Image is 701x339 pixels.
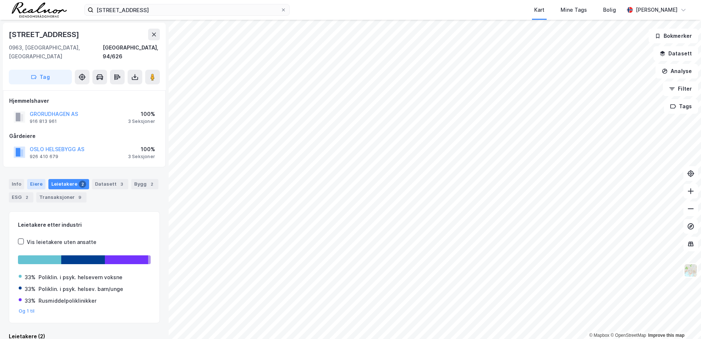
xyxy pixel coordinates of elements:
a: Mapbox [589,333,609,338]
div: 3 [118,181,125,188]
div: Transaksjoner [36,192,87,203]
div: 2 [79,181,86,188]
div: [STREET_ADDRESS] [9,29,81,40]
button: Filter [663,81,698,96]
div: Hjemmelshaver [9,96,159,105]
div: Poliklin. i psyk. helsev. barn/unge [38,285,123,294]
div: 3 Seksjoner [128,119,155,124]
div: Kontrollprogram for chat [664,304,701,339]
iframe: Chat Widget [664,304,701,339]
button: Tag [9,70,72,84]
div: Rusmiddelpoliklinikker [38,296,96,305]
button: Analyse [656,64,698,79]
div: Mine Tags [561,6,587,14]
div: Vis leietakere uten ansatte [27,238,96,247]
a: Improve this map [648,333,685,338]
div: Poliklin. i psyk. helsevern voksne [38,273,122,282]
div: Eiere [27,179,45,189]
div: Datasett [92,179,128,189]
div: 33% [25,273,36,282]
button: Og 1 til [19,308,35,314]
div: Info [9,179,24,189]
div: [GEOGRAPHIC_DATA], 94/626 [103,43,160,61]
div: Leietakere etter industri [18,220,151,229]
div: Leietakere [48,179,89,189]
button: Bokmerker [649,29,698,43]
button: Datasett [653,46,698,61]
div: 0963, [GEOGRAPHIC_DATA], [GEOGRAPHIC_DATA] [9,43,103,61]
div: 926 410 679 [30,154,58,160]
div: 3 Seksjoner [128,154,155,160]
a: OpenStreetMap [610,333,646,338]
div: 100% [128,110,155,119]
div: 916 813 961 [30,119,57,124]
input: Søk på adresse, matrikkel, gårdeiere, leietakere eller personer [93,4,280,15]
div: 33% [25,285,36,294]
div: Bygg [131,179,158,189]
div: [PERSON_NAME] [636,6,678,14]
img: realnor-logo.934646d98de889bb5806.png [12,2,67,18]
div: 100% [128,145,155,154]
button: Tags [664,99,698,114]
div: Gårdeiere [9,132,159,141]
div: 33% [25,296,36,305]
div: ESG [9,192,33,203]
img: Z [684,263,698,277]
div: Kart [534,6,544,14]
div: 9 [76,194,84,201]
div: 2 [23,194,30,201]
div: Bolig [603,6,616,14]
div: 2 [148,181,155,188]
